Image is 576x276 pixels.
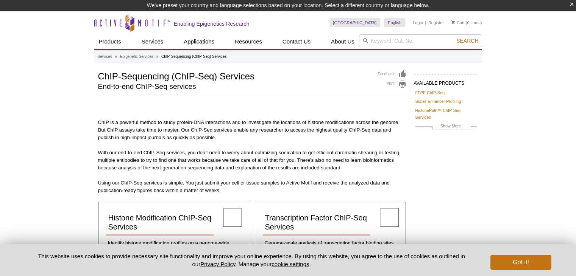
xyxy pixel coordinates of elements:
a: Feedback [378,70,406,78]
p: This website uses cookies to provide necessary site functionality and improve your online experie... [25,252,478,268]
h2: Enabling Epigenetics Research [174,20,250,27]
span: Transcription Factor ChIP-Seq Services [265,214,367,231]
img: Your Cart [451,20,455,24]
span: Histone Modification ChIP-Seq Services [108,214,211,231]
p: Identify histone modification profiles on a genome-wide scale. [106,239,241,254]
a: Show More [415,122,477,131]
a: Privacy Policy [200,261,235,267]
a: About Us [326,34,359,49]
p: With our end-to-end ChIP-Seq services, you don’t need to worry about optimizing sonication to get... [98,149,406,172]
a: Register [428,20,444,25]
input: Keyword, Cat. No. [359,34,482,47]
img: transcription factor ChIP-Seq [380,208,399,227]
a: Services [137,34,168,49]
span: Search [456,38,478,44]
a: Applications [179,34,219,49]
li: » [115,54,117,59]
a: Services [98,53,112,60]
li: ChIP-Sequencing (ChIP-Seq) Services [161,54,226,59]
a: Super-Enhancer Profiling [415,98,461,105]
p: ChIP is a powerful method to study protein-DNA interactions and to investigate the locations of h... [98,119,406,141]
a: English [384,18,405,27]
button: Search [454,37,481,44]
li: » [156,54,159,59]
a: [GEOGRAPHIC_DATA] [329,18,381,27]
a: HistonePath™ ChIP-Seq Services [415,107,477,121]
a: Contact Us [278,34,315,49]
a: Epigenetic Services [120,53,153,60]
a: Cart [451,20,465,25]
li: | [425,18,426,27]
a: Print [378,80,406,88]
img: histone modification ChIP-Seq [223,208,242,227]
h2: AVAILABLE PRODUCTS [414,74,478,88]
a: Login [413,20,423,25]
a: Transcription Factor ChIP-Seq Services [263,210,371,236]
a: Products [94,34,126,49]
h2: End-to-end ChIP-Seq services [98,83,370,90]
button: cookie settings [272,261,309,267]
li: (0 items) [451,18,482,27]
button: Got it! [490,255,551,270]
p: Using our ChIP-Seq services is simple. You just submit your cell or tissue samples to Active Moti... [98,179,406,194]
a: FFPE ChIP-Seq [415,89,445,96]
h1: ChIP-Sequencing (ChIP-Seq) Services [98,70,370,81]
a: Resources [230,34,267,49]
a: Histone Modification ChIP-Seq Services [106,210,214,236]
p: Genome-scale analysis of transcription factor binding sites. [263,239,398,247]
